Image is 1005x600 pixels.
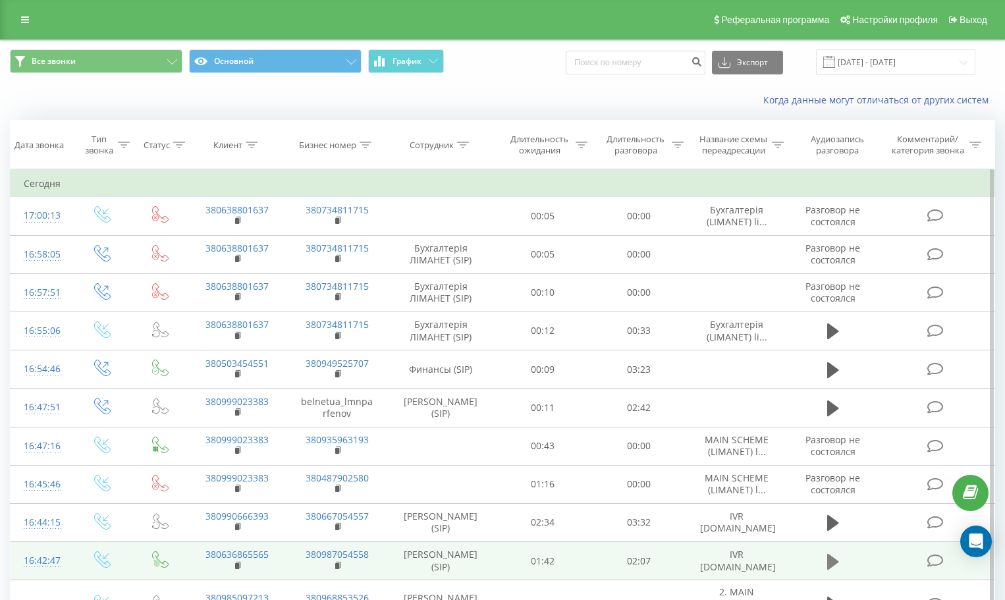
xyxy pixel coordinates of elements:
[368,49,444,73] button: График
[687,542,787,580] td: IVR [DOMAIN_NAME]
[84,134,115,156] div: Тип звонка
[213,140,242,151] div: Клиент
[705,433,769,458] span: MAIN SCHEME (LIMANET) l...
[495,503,591,541] td: 02:34
[591,273,687,312] td: 00:00
[712,51,783,74] button: Экспорт
[205,510,269,522] a: 380990666393
[799,134,876,156] div: Аудиозапись разговора
[591,235,687,273] td: 00:00
[805,472,860,496] span: Разговор не состоялся
[566,51,705,74] input: Поиск по номеру
[495,465,591,503] td: 01:16
[387,389,495,427] td: [PERSON_NAME] (SIP)
[205,280,269,292] a: 380638801637
[299,140,356,151] div: Бизнес номер
[591,197,687,235] td: 00:00
[306,242,369,254] a: 380734811715
[495,273,591,312] td: 00:10
[14,140,64,151] div: Дата звонка
[410,140,454,151] div: Сотрудник
[591,389,687,427] td: 02:42
[11,171,995,197] td: Сегодня
[144,140,170,151] div: Статус
[805,242,860,266] span: Разговор не состоялся
[889,134,966,156] div: Комментарий/категория звонка
[24,280,59,306] div: 16:57:51
[852,14,938,25] span: Настройки профиля
[495,350,591,389] td: 00:09
[306,318,369,331] a: 380734811715
[707,318,767,342] span: Бухгалтерія (LIMANET) li...
[707,204,767,228] span: Бухгалтерія (LIMANET) li...
[205,318,269,331] a: 380638801637
[24,472,59,497] div: 16:45:46
[495,235,591,273] td: 00:05
[393,57,421,66] span: График
[306,472,369,484] a: 380487902580
[24,433,59,459] div: 16:47:16
[721,14,829,25] span: Реферальная программа
[387,273,495,312] td: Бухгалтерія ЛІМАНЕТ (SIP)
[495,197,591,235] td: 00:05
[205,548,269,560] a: 380636865565
[24,318,59,344] div: 16:55:06
[205,357,269,369] a: 380503454551
[387,350,495,389] td: Финансы (SIP)
[205,204,269,216] a: 380638801637
[687,503,787,541] td: IVR [DOMAIN_NAME]
[24,242,59,267] div: 16:58:05
[24,510,59,535] div: 16:44:15
[506,134,572,156] div: Длительность ожидания
[591,427,687,465] td: 00:00
[591,312,687,350] td: 00:33
[10,49,182,73] button: Все звонки
[306,433,369,446] a: 380935963193
[387,503,495,541] td: [PERSON_NAME] (SIP)
[24,395,59,420] div: 16:47:51
[699,134,769,156] div: Название схемы переадресации
[387,235,495,273] td: Бухгалтерія ЛІМАНЕТ (SIP)
[591,542,687,580] td: 02:07
[306,280,369,292] a: 380734811715
[495,312,591,350] td: 00:12
[24,548,59,574] div: 16:42:47
[306,548,369,560] a: 380987054558
[603,134,668,156] div: Длительность разговора
[205,395,269,408] a: 380999023383
[705,472,769,496] span: MAIN SCHEME (LIMANET) l...
[763,94,995,106] a: Когда данные могут отличаться от других систем
[306,204,369,216] a: 380734811715
[805,433,860,458] span: Разговор не состоялся
[960,526,992,557] div: Open Intercom Messenger
[287,389,387,427] td: belnetua_lmnparfenov
[495,542,591,580] td: 01:42
[960,14,987,25] span: Выход
[495,389,591,427] td: 00:11
[591,350,687,389] td: 03:23
[189,49,362,73] button: Основной
[387,542,495,580] td: [PERSON_NAME] (SIP)
[591,503,687,541] td: 03:32
[387,312,495,350] td: Бухгалтерія ЛІМАНЕТ (SIP)
[805,280,860,304] span: Разговор не состоялся
[591,465,687,503] td: 00:00
[205,433,269,446] a: 380999023383
[24,356,59,382] div: 16:54:46
[205,472,269,484] a: 380999023383
[306,510,369,522] a: 380667054557
[32,56,76,67] span: Все звонки
[205,242,269,254] a: 380638801637
[24,203,59,229] div: 17:00:13
[805,204,860,228] span: Разговор не состоялся
[306,357,369,369] a: 380949525707
[495,427,591,465] td: 00:43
